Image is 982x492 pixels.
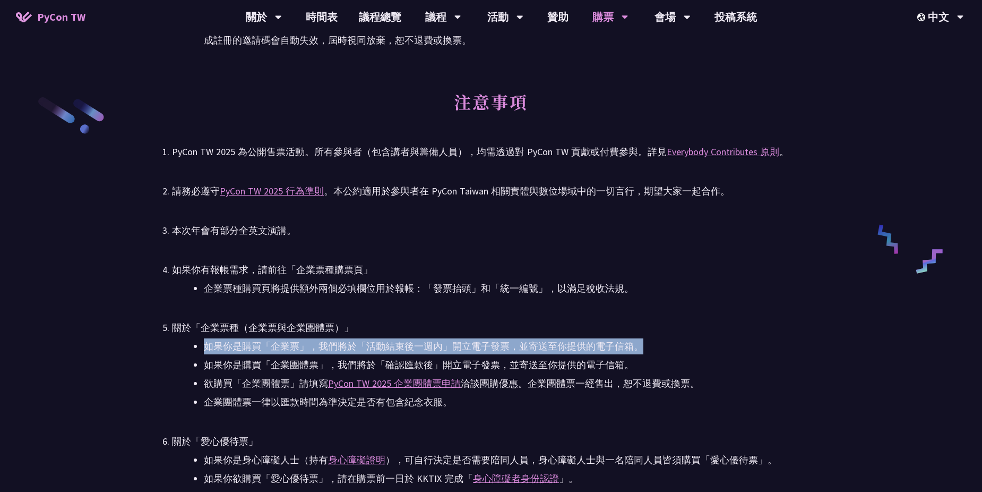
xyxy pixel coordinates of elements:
[172,320,810,336] div: 關於「企業票種（企業票與企業團體票）」
[204,394,810,410] li: 企業團體票一律以匯款時間為準決定是否有包含紀念衣服。
[172,434,810,449] div: 關於「愛心優待票」
[328,454,385,466] a: 身心障礙證明
[204,357,810,373] li: 如果你是購買「企業團體票」，我們將於「確認匯款後」開立電子發票，並寄送至你提供的電子信箱。
[204,376,810,392] li: 欲購買「企業團體票」請填寫 洽談團購優惠。企業團體票一經售出，恕不退費或換票。
[204,338,810,354] li: 如果你是購買「企業票」，我們將於「活動結束後一週內」開立電子發票，並寄送至你提供的電子信箱。
[172,80,810,139] h2: 注意事項
[473,472,559,485] a: 身心障礙者身份認證
[37,9,85,25] span: PyCon TW
[5,4,96,30] a: PyCon TW
[204,471,810,487] li: 如果你欲購買「愛心優待票」，請在購票前一日於 KKTIX 完成「 」。
[172,144,810,160] div: PyCon TW 2025 為公開售票活動。所有參與者（包含講者與籌備人員），均需透過對 PyCon TW 貢獻或付費參與。詳見 。
[172,223,810,239] div: 本次年會有部分全英文演講。
[172,262,810,278] div: 如果你有報帳需求，請前往「企業票種購票頁」
[220,185,324,197] a: PyCon TW 2025 行為準則
[16,12,32,22] img: Home icon of PyCon TW 2025
[667,146,779,158] a: Everybody Contributes 原則
[172,183,810,199] div: 請務必遵守 。本公約適用於參與者在 PyCon Taiwan 相關實體與數位場域中的一切言行，期望大家一起合作。
[204,452,810,468] li: 如果你是身心障礙人士（持有 ），可自行決定是否需要陪同人員，身心障礙人士與一名陪同人員皆須購買「愛心優待票」。
[917,13,928,21] img: Locale Icon
[204,281,810,296] li: 企業票種購買頁將提供額外兩個必填欄位用於報帳：「發票抬頭」和「統一編號」，以滿足稅收法規。
[328,377,461,389] a: PyCon TW 2025 企業團體票申請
